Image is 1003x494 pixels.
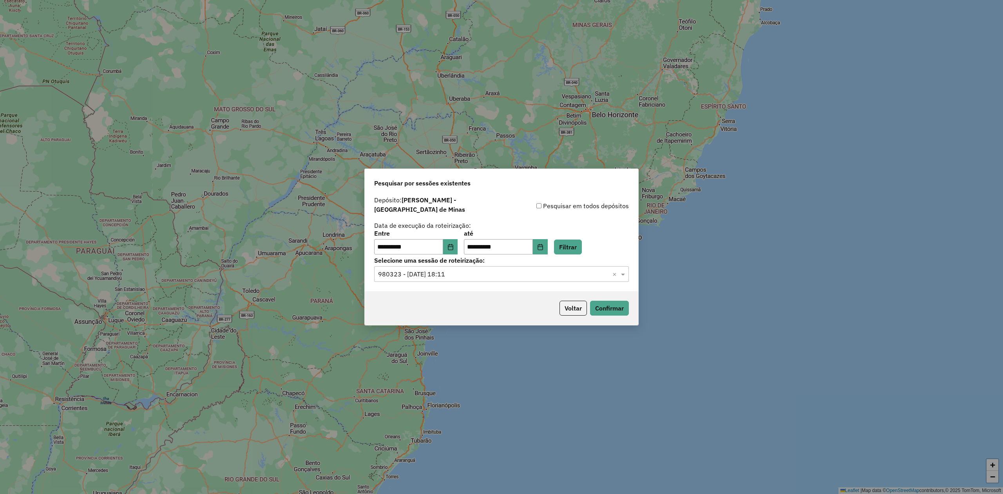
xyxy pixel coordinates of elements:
[443,239,458,255] button: Choose Date
[374,229,458,238] label: Entre
[374,221,471,230] label: Data de execução da roteirização:
[612,269,619,279] span: Clear all
[559,301,587,316] button: Voltar
[464,229,547,238] label: até
[374,256,629,265] label: Selecione uma sessão de roteirização:
[374,178,471,188] span: Pesquisar por sessões existentes
[501,201,629,211] div: Pesquisar em todos depósitos
[590,301,629,316] button: Confirmar
[374,196,465,213] strong: [PERSON_NAME] - [GEOGRAPHIC_DATA] de Minas
[554,240,582,254] button: Filtrar
[374,195,501,214] label: Depósito:
[533,239,548,255] button: Choose Date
